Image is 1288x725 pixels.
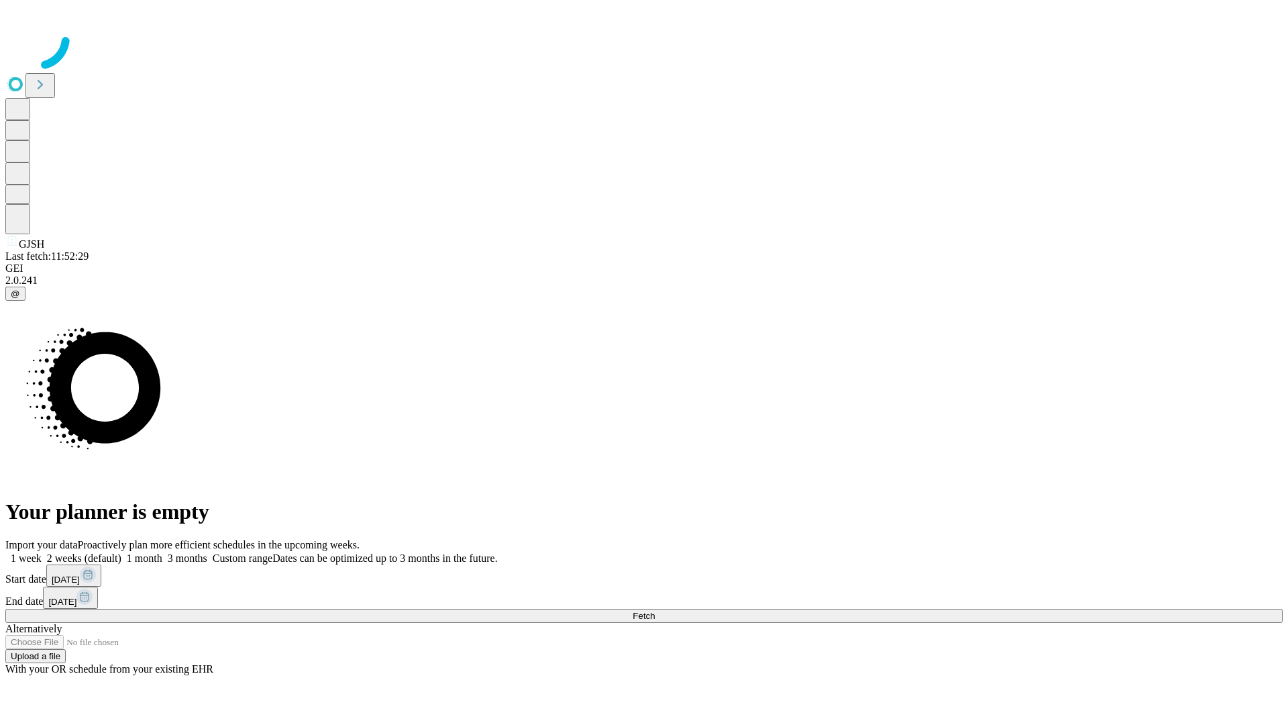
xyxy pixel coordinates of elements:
[5,587,1283,609] div: End date
[5,250,89,262] span: Last fetch: 11:52:29
[127,552,162,564] span: 1 month
[52,575,80,585] span: [DATE]
[48,597,76,607] span: [DATE]
[19,238,44,250] span: GJSH
[11,289,20,299] span: @
[5,649,66,663] button: Upload a file
[47,552,121,564] span: 2 weeks (default)
[5,609,1283,623] button: Fetch
[46,565,101,587] button: [DATE]
[78,539,360,550] span: Proactively plan more efficient schedules in the upcoming weeks.
[5,499,1283,524] h1: Your planner is empty
[168,552,207,564] span: 3 months
[5,663,213,675] span: With your OR schedule from your existing EHR
[5,539,78,550] span: Import your data
[213,552,272,564] span: Custom range
[5,565,1283,587] div: Start date
[43,587,98,609] button: [DATE]
[5,262,1283,275] div: GEI
[5,275,1283,287] div: 2.0.241
[11,552,42,564] span: 1 week
[272,552,497,564] span: Dates can be optimized up to 3 months in the future.
[5,623,62,634] span: Alternatively
[5,287,25,301] button: @
[633,611,655,621] span: Fetch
